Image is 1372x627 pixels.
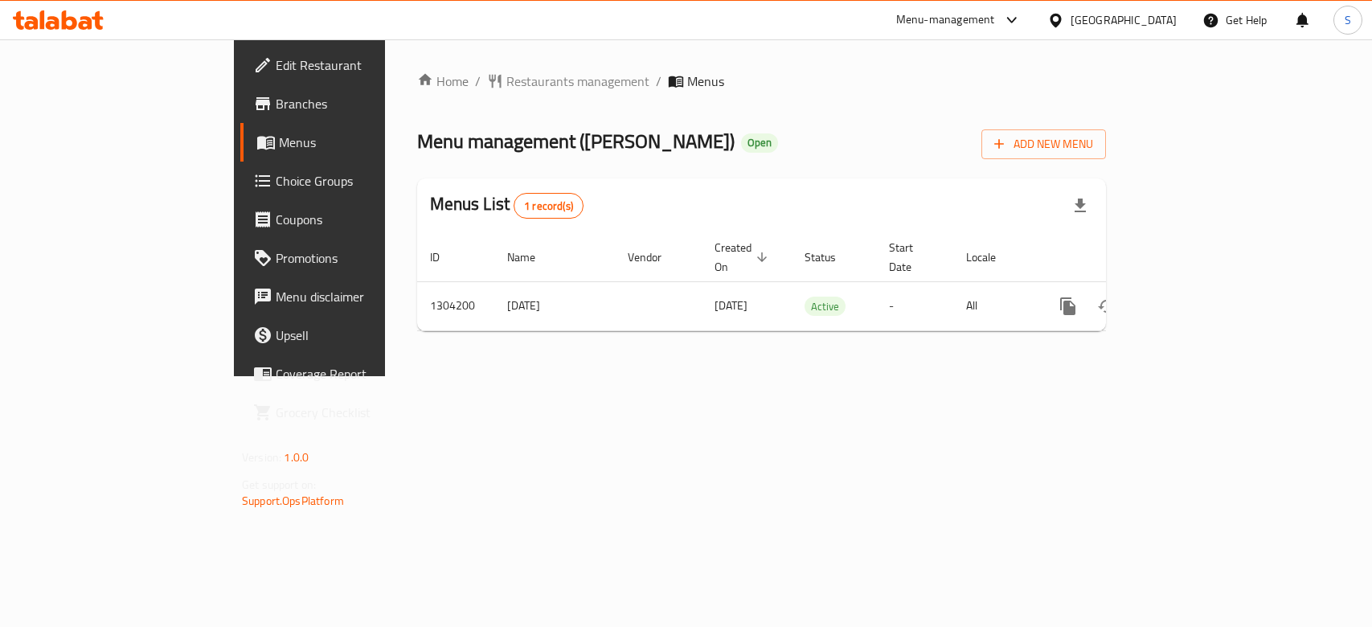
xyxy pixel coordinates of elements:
[276,94,450,113] span: Branches
[687,72,724,91] span: Menus
[876,281,953,330] td: -
[240,239,463,277] a: Promotions
[417,123,735,159] span: Menu management ( [PERSON_NAME] )
[242,474,316,495] span: Get support on:
[889,238,934,277] span: Start Date
[953,281,1036,330] td: All
[240,393,463,432] a: Grocery Checklist
[276,248,450,268] span: Promotions
[805,297,846,316] span: Active
[475,72,481,91] li: /
[741,133,778,153] div: Open
[741,136,778,150] span: Open
[514,193,584,219] div: Total records count
[430,248,461,267] span: ID
[1087,287,1126,326] button: Change Status
[507,248,556,267] span: Name
[805,248,857,267] span: Status
[715,238,772,277] span: Created On
[1061,186,1100,225] div: Export file
[994,134,1093,154] span: Add New Menu
[430,192,584,219] h2: Menus List
[628,248,682,267] span: Vendor
[417,233,1216,331] table: enhanced table
[417,72,1106,91] nav: breadcrumb
[284,447,309,468] span: 1.0.0
[896,10,995,30] div: Menu-management
[240,162,463,200] a: Choice Groups
[240,84,463,123] a: Branches
[279,133,450,152] span: Menus
[656,72,661,91] li: /
[240,200,463,239] a: Coupons
[514,199,583,214] span: 1 record(s)
[242,447,281,468] span: Version:
[981,129,1106,159] button: Add New Menu
[240,277,463,316] a: Menu disclaimer
[240,316,463,354] a: Upsell
[276,364,450,383] span: Coverage Report
[276,55,450,75] span: Edit Restaurant
[276,171,450,191] span: Choice Groups
[240,46,463,84] a: Edit Restaurant
[1345,11,1351,29] span: S
[966,248,1017,267] span: Locale
[715,295,747,316] span: [DATE]
[1071,11,1177,29] div: [GEOGRAPHIC_DATA]
[506,72,649,91] span: Restaurants management
[240,354,463,393] a: Coverage Report
[276,326,450,345] span: Upsell
[1049,287,1087,326] button: more
[1036,233,1216,282] th: Actions
[276,287,450,306] span: Menu disclaimer
[487,72,649,91] a: Restaurants management
[494,281,615,330] td: [DATE]
[276,403,450,422] span: Grocery Checklist
[242,490,344,511] a: Support.OpsPlatform
[240,123,463,162] a: Menus
[276,210,450,229] span: Coupons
